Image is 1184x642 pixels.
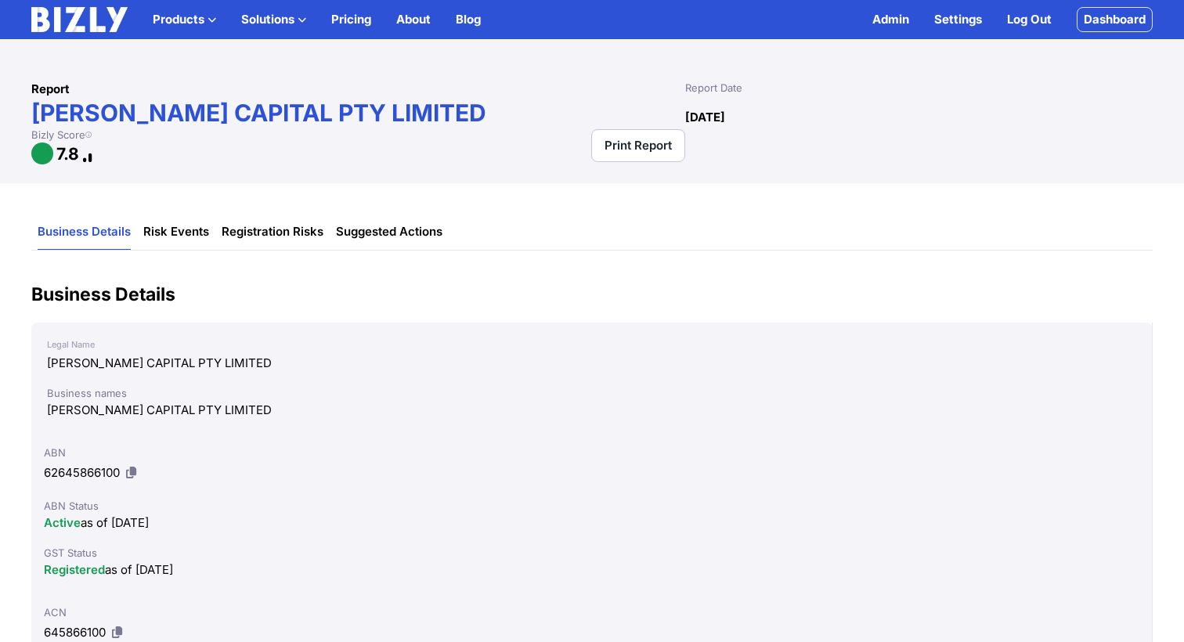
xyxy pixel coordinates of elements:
span: Active [44,515,81,530]
div: Business names [47,385,1136,401]
div: as of [DATE] [44,561,1139,579]
a: Log Out [1007,10,1052,29]
div: Legal Name [47,335,1136,354]
span: 62645866100 [44,465,120,480]
div: [PERSON_NAME] CAPITAL PTY LIMITED [47,401,1136,420]
a: Blog [456,10,481,29]
a: Admin [872,10,909,29]
div: Report [31,80,685,99]
div: Bizly Score [31,127,104,142]
a: Settings [934,10,982,29]
span: Registered [44,562,105,577]
div: GST Status [44,545,1139,561]
span: 645866100 [44,625,106,640]
a: Business Details [38,215,131,250]
h2: Business Details [31,282,1153,307]
button: Solutions [241,10,306,29]
h1: [PERSON_NAME] CAPITAL PTY LIMITED [31,99,685,127]
a: Risk Events [143,215,209,250]
a: Suggested Actions [336,215,442,250]
div: ABN Status [44,498,1139,514]
a: Dashboard [1077,7,1153,32]
div: ACN [44,604,1139,620]
button: Products [153,10,216,29]
a: Pricing [331,10,371,29]
a: Registration Risks [222,215,323,250]
div: Report Date [685,80,872,96]
div: [DATE] [685,108,872,127]
a: About [396,10,431,29]
div: ABN [44,445,1139,460]
a: Print Report [591,129,685,162]
div: as of [DATE] [44,514,1139,532]
div: [PERSON_NAME] CAPITAL PTY LIMITED [47,354,1136,373]
h1: 7.8 [56,143,79,164]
